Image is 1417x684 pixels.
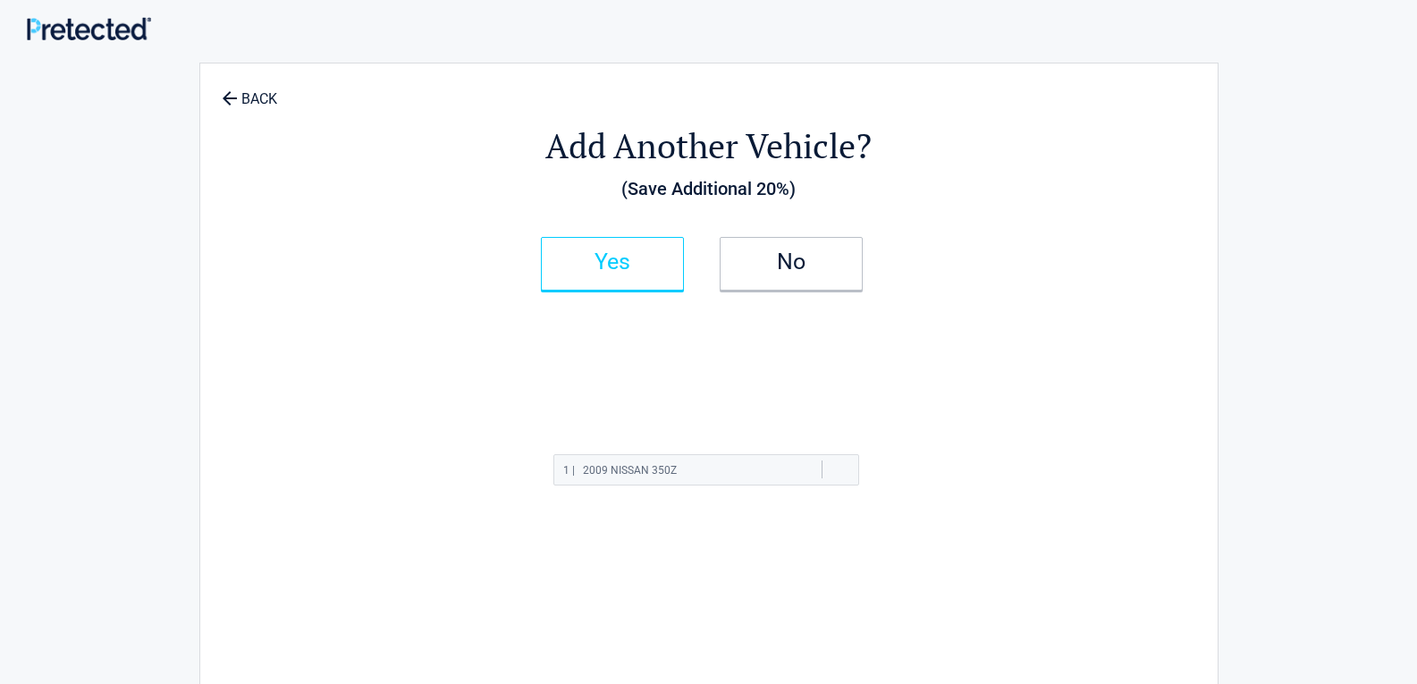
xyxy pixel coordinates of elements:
[299,123,1119,169] h2: Add Another Vehicle?
[218,75,281,106] a: BACK
[563,460,677,482] h2: 2009 Nissan 350Z
[563,464,575,477] span: 1 |
[27,17,151,39] img: Main Logo
[560,256,665,268] h2: Yes
[834,464,845,475] a: Delete
[299,173,1119,204] h3: (Save Additional 20%)
[738,256,844,268] h2: No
